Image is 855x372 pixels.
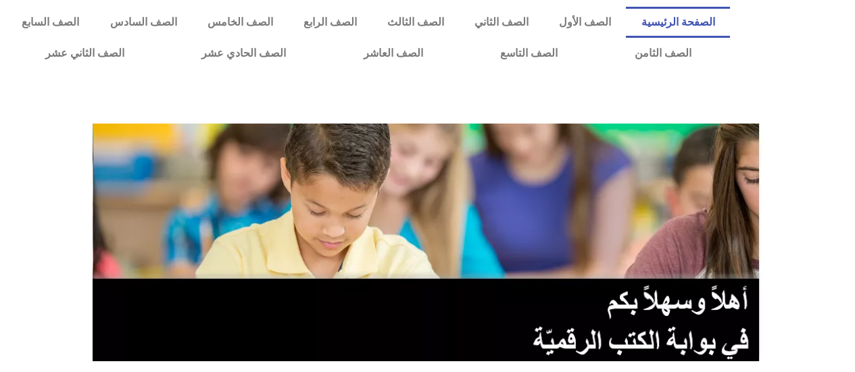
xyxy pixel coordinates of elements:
a: الصف الأول [543,7,626,38]
a: الصف العاشر [325,38,462,69]
a: الصف الرابع [288,7,372,38]
a: الصف الحادي عشر [163,38,324,69]
a: الصف التاسع [462,38,596,69]
a: الصف الثاني عشر [7,38,163,69]
a: الصف الثاني [459,7,543,38]
a: الصف السابع [7,7,95,38]
a: الصف الثامن [596,38,730,69]
a: الصفحة الرئيسية [626,7,730,38]
a: الصف الثالث [372,7,459,38]
a: الصف السادس [95,7,192,38]
a: الصف الخامس [192,7,288,38]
